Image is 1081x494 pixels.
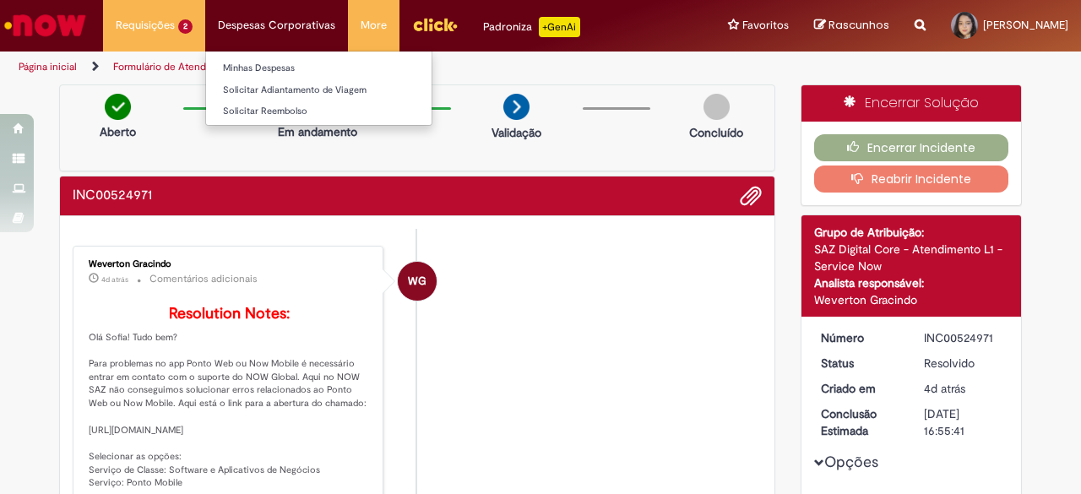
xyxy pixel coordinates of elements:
[924,381,965,396] time: 25/09/2025 14:55:41
[101,274,128,285] time: 25/09/2025 17:12:08
[808,380,912,397] dt: Criado em
[89,259,370,269] div: Weverton Gracindo
[814,18,889,34] a: Rascunhos
[814,224,1009,241] div: Grupo de Atribuição:
[924,355,1002,372] div: Resolvido
[539,17,580,37] p: +GenAi
[703,94,730,120] img: img-circle-grey.png
[73,188,152,204] h2: INC00524971 Histórico de tíquete
[742,17,789,34] span: Favoritos
[983,18,1068,32] span: [PERSON_NAME]
[408,261,426,301] span: WG
[503,94,530,120] img: arrow-next.png
[808,355,912,372] dt: Status
[178,19,193,34] span: 2
[206,102,432,121] a: Solicitar Reembolso
[206,59,432,78] a: Minhas Despesas
[105,94,131,120] img: check-circle-green.png
[100,123,136,140] p: Aberto
[412,12,458,37] img: click_logo_yellow_360x200.png
[169,304,290,323] b: Resolution Notes:
[205,51,432,126] ul: Despesas Corporativas
[113,60,238,73] a: Formulário de Atendimento
[814,274,1009,291] div: Analista responsável:
[924,380,1002,397] div: 25/09/2025 14:55:41
[814,134,1009,161] button: Encerrar Incidente
[19,60,77,73] a: Página inicial
[740,185,762,207] button: Adicionar anexos
[808,405,912,439] dt: Conclusão Estimada
[689,124,743,141] p: Concluído
[814,241,1009,274] div: SAZ Digital Core - Atendimento L1 - Service Now
[801,85,1022,122] div: Encerrar Solução
[483,17,580,37] div: Padroniza
[492,124,541,141] p: Validação
[924,405,1002,439] div: [DATE] 16:55:41
[116,17,175,34] span: Requisições
[814,166,1009,193] button: Reabrir Incidente
[808,329,912,346] dt: Número
[2,8,89,42] img: ServiceNow
[924,329,1002,346] div: INC00524971
[149,272,258,286] small: Comentários adicionais
[828,17,889,33] span: Rascunhos
[206,81,432,100] a: Solicitar Adiantamento de Viagem
[101,274,128,285] span: 4d atrás
[218,17,335,34] span: Despesas Corporativas
[814,291,1009,308] div: Weverton Gracindo
[361,17,387,34] span: More
[13,52,708,83] ul: Trilhas de página
[278,123,357,140] p: Em andamento
[398,262,437,301] div: Weverton Gracindo
[924,381,965,396] span: 4d atrás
